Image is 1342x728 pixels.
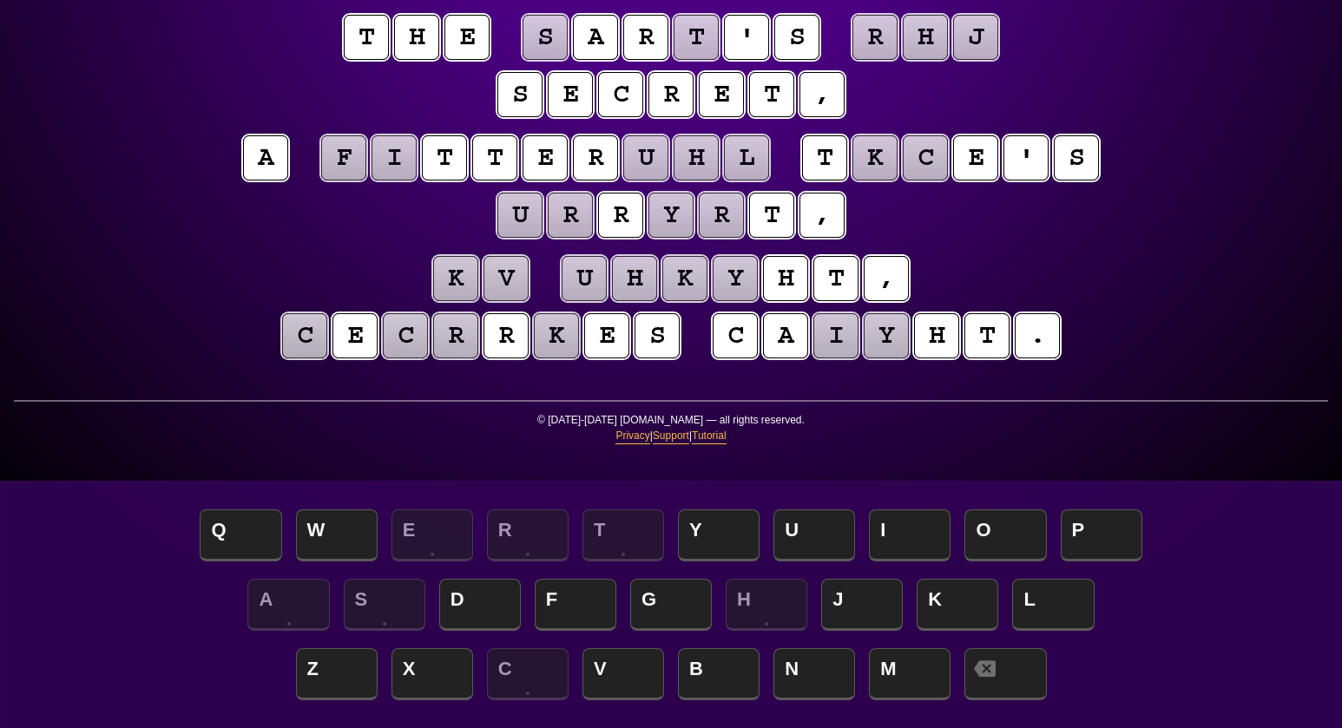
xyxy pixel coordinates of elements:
span: A [247,579,329,631]
puzzle-tile: e [444,15,490,60]
puzzle-tile: ' [724,15,769,60]
puzzle-tile: , [799,72,845,117]
puzzle-tile: r [623,15,668,60]
puzzle-tile: t [749,72,794,117]
span: F [535,579,616,631]
span: M [869,648,951,700]
span: B [678,648,760,700]
span: K [917,579,998,631]
span: L [1012,579,1094,631]
puzzle-tile: h [674,135,719,180]
puzzle-tile: c [282,313,327,358]
puzzle-tile: h [903,15,948,60]
puzzle-tile: t [802,135,847,180]
puzzle-tile: i [813,313,858,358]
puzzle-tile: u [497,193,543,238]
span: Q [200,509,281,561]
puzzle-tile: k [433,256,478,301]
puzzle-tile: t [422,135,467,180]
puzzle-tile: i [372,135,417,180]
puzzle-tile: y [648,193,694,238]
a: Support [653,428,689,444]
puzzle-tile: v [484,256,529,301]
puzzle-tile: a [243,135,288,180]
puzzle-tile: ' [1003,135,1049,180]
puzzle-tile: e [523,135,568,180]
puzzle-tile: f [321,135,366,180]
puzzle-tile: s [523,15,568,60]
puzzle-tile: h [612,256,657,301]
puzzle-tile: r [433,313,478,358]
puzzle-tile: r [699,193,744,238]
p: © [DATE]-[DATE] [DOMAIN_NAME] — all rights reserved. | | [14,412,1328,455]
puzzle-tile: t [813,256,858,301]
puzzle-tile: c [713,313,758,358]
span: C [487,648,569,700]
span: Z [296,648,378,700]
span: O [964,509,1046,561]
puzzle-tile: s [1054,135,1099,180]
span: W [296,509,378,561]
puzzle-tile: r [484,313,529,358]
puzzle-tile: t [472,135,517,180]
puzzle-tile: a [763,313,808,358]
span: V [582,648,664,700]
span: D [439,579,521,631]
puzzle-tile: e [548,72,593,117]
span: P [1061,509,1142,561]
puzzle-tile: h [394,15,439,60]
puzzle-tile: t [749,193,794,238]
puzzle-tile: c [383,313,428,358]
puzzle-tile: y [864,313,909,358]
puzzle-tile: l [724,135,769,180]
puzzle-tile: k [534,313,579,358]
span: N [773,648,855,700]
span: Y [678,509,760,561]
puzzle-tile: u [623,135,668,180]
span: T [582,509,664,561]
span: R [487,509,569,561]
span: X [391,648,473,700]
puzzle-tile: r [573,135,618,180]
puzzle-tile: s [497,72,543,117]
puzzle-tile: u [562,256,607,301]
puzzle-tile: e [332,313,378,358]
puzzle-tile: c [598,72,643,117]
puzzle-tile: a [573,15,618,60]
puzzle-tile: , [799,193,845,238]
puzzle-tile: c [903,135,948,180]
puzzle-tile: t [964,313,1010,358]
span: H [726,579,807,631]
a: Tutorial [692,428,727,444]
span: J [821,579,903,631]
puzzle-tile: e [584,313,629,358]
puzzle-tile: r [648,72,694,117]
puzzle-tile: e [699,72,744,117]
puzzle-tile: e [953,135,998,180]
puzzle-tile: k [662,256,707,301]
puzzle-tile: j [953,15,998,60]
puzzle-tile: h [763,256,808,301]
span: U [773,509,855,561]
span: S [344,579,425,631]
puzzle-tile: s [774,15,819,60]
puzzle-tile: y [713,256,758,301]
puzzle-tile: t [344,15,389,60]
puzzle-tile: r [598,193,643,238]
puzzle-tile: . [1015,313,1060,358]
a: Privacy [615,428,649,444]
puzzle-tile: t [674,15,719,60]
puzzle-tile: s [635,313,680,358]
span: I [869,509,951,561]
puzzle-tile: k [852,135,898,180]
puzzle-tile: r [548,193,593,238]
puzzle-tile: h [914,313,959,358]
span: E [391,509,473,561]
puzzle-tile: , [864,256,909,301]
span: G [630,579,712,631]
puzzle-tile: r [852,15,898,60]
